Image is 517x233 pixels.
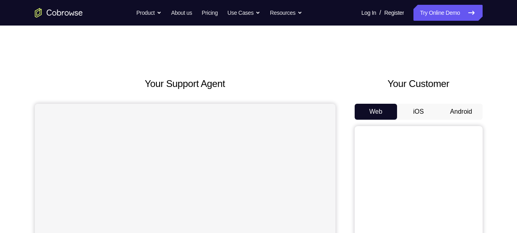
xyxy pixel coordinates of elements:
[355,77,483,91] h2: Your Customer
[270,5,302,21] button: Resources
[379,8,381,18] span: /
[35,8,83,18] a: Go to the home page
[171,5,192,21] a: About us
[228,5,260,21] button: Use Cases
[202,5,218,21] a: Pricing
[35,77,335,91] h2: Your Support Agent
[440,104,483,120] button: Android
[384,5,404,21] a: Register
[136,5,162,21] button: Product
[355,104,397,120] button: Web
[361,5,376,21] a: Log In
[397,104,440,120] button: iOS
[413,5,482,21] a: Try Online Demo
